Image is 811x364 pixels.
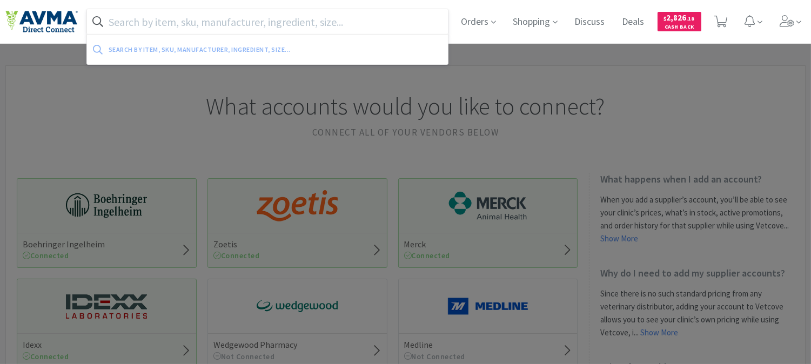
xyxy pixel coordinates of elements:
[87,9,448,34] input: Search by item, sku, manufacturer, ingredient, size...
[658,7,701,36] a: $2,826.18Cash Back
[571,17,609,27] a: Discuss
[618,17,649,27] a: Deals
[5,10,78,33] img: e4e33dab9f054f5782a47901c742baa9_102.png
[109,41,366,58] div: Search by item, sku, manufacturer, ingredient, size...
[664,24,695,31] span: Cash Back
[687,15,695,22] span: . 18
[664,12,695,23] span: 2,826
[664,15,667,22] span: $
